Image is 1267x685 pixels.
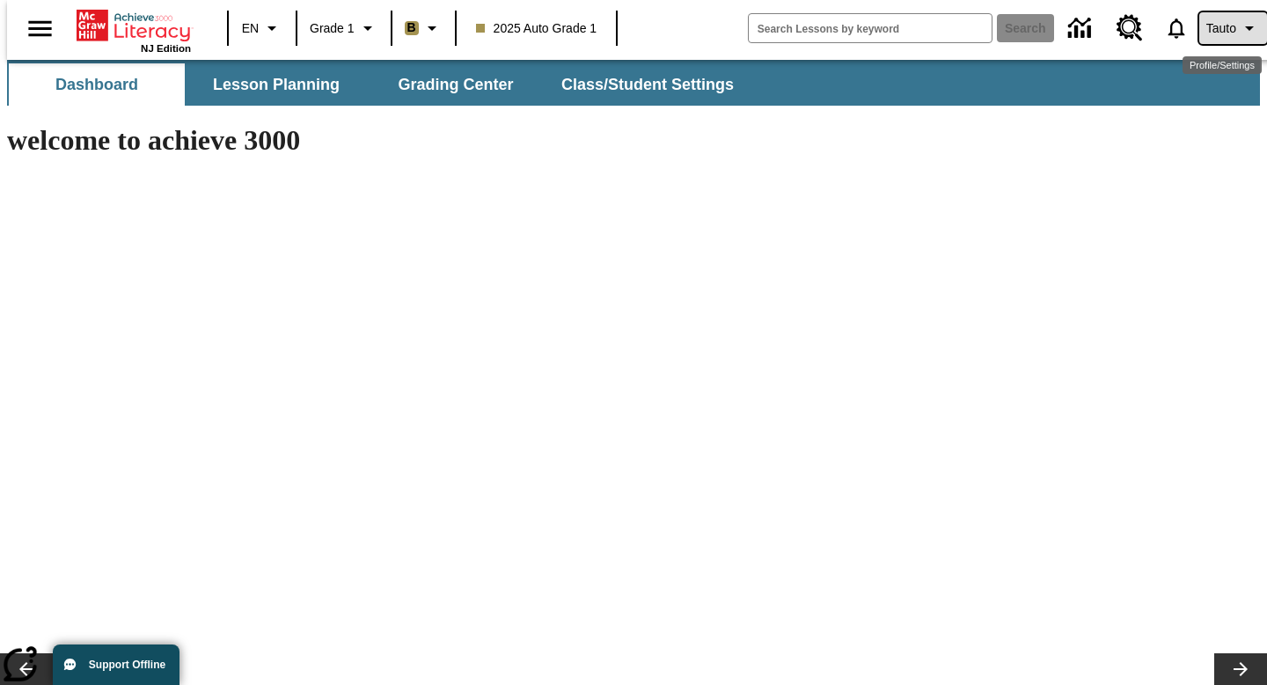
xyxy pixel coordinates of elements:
span: Tauto [1206,19,1236,38]
span: EN [242,19,259,38]
div: SubNavbar [7,60,1260,106]
button: Support Offline [53,644,179,685]
button: Lesson carousel, Next [1214,653,1267,685]
button: Profile/Settings [1199,12,1267,44]
input: search field [749,14,992,42]
h1: welcome to achieve 3000 [7,124,755,157]
a: Home [77,8,191,43]
button: Grade: Grade 1, Select a grade [303,12,385,44]
span: B [407,17,416,39]
div: Home [77,6,191,54]
p: Class Announcements attachment at [DATE] 4:52:53 PM [7,14,257,46]
button: Boost Class color is light brown. Change class color [398,12,450,44]
a: Data Center [1058,4,1106,53]
div: SubNavbar [7,63,750,106]
a: Resource Center, Will open in new tab [1106,4,1153,52]
a: Notifications [1153,5,1199,51]
button: Lesson Planning [188,63,364,106]
button: Open side menu [14,3,66,55]
button: Class/Student Settings [547,63,748,106]
button: Dashboard [9,63,185,106]
button: Grading Center [368,63,544,106]
span: NJ Edition [141,43,191,54]
span: Grade 1 [310,19,355,38]
div: Profile/Settings [1183,56,1262,74]
span: Support Offline [89,659,165,671]
span: 2025 Auto Grade 1 [476,19,597,38]
button: Language: EN, Select a language [234,12,290,44]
